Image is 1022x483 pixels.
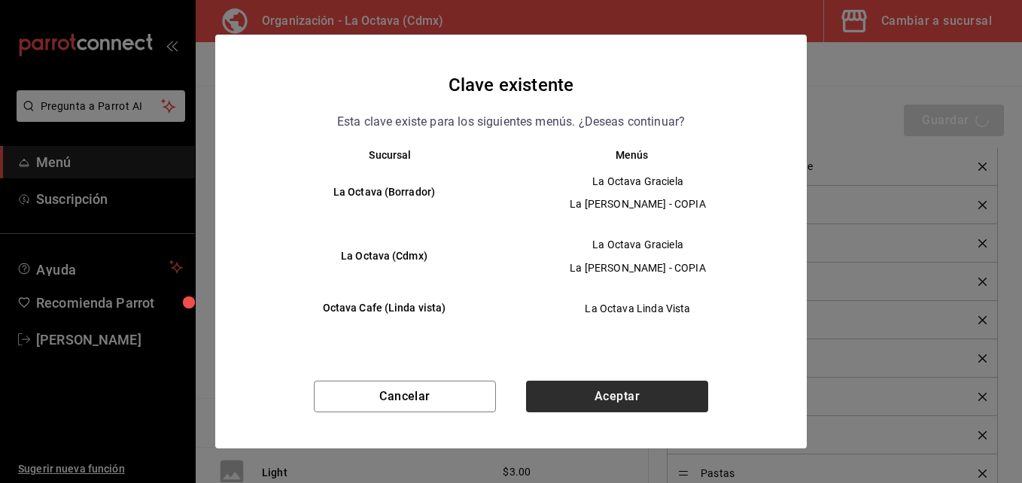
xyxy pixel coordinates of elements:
button: Cancelar [314,381,496,412]
span: La Octava Linda Vista [524,301,752,316]
span: La Octava Graciela [524,237,752,252]
th: Menús [511,149,777,161]
span: La [PERSON_NAME] - COPIA [524,196,752,211]
h6: La Octava (Borrador) [269,184,499,201]
th: Sucursal [245,149,511,161]
span: La Octava Graciela [524,174,752,189]
h4: Clave existente [449,71,573,99]
h6: Octava Cafe (Linda vista) [269,300,499,317]
button: Aceptar [526,381,708,412]
p: Esta clave existe para los siguientes menús. ¿Deseas continuar? [337,112,685,132]
h6: La Octava (Cdmx) [269,248,499,265]
span: La [PERSON_NAME] - COPIA [524,260,752,275]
